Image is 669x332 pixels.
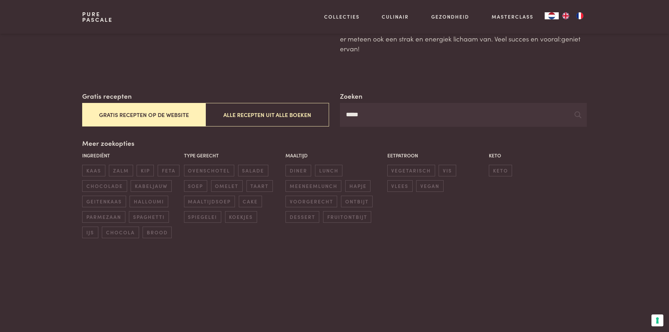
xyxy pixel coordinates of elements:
[247,180,273,192] span: taart
[109,165,133,176] span: zalm
[341,196,373,207] span: ontbijt
[205,103,329,126] button: Alle recepten uit alle boeken
[82,91,132,101] label: Gratis recepten
[492,13,533,20] a: Masterclass
[489,165,512,176] span: keto
[286,165,311,176] span: diner
[545,12,559,19] div: Language
[82,180,127,192] span: chocolade
[416,180,443,192] span: vegan
[559,12,573,19] a: EN
[129,211,169,223] span: spaghetti
[131,180,171,192] span: kabeljauw
[382,13,409,20] a: Culinair
[158,165,179,176] span: feta
[143,227,172,238] span: brood
[545,12,559,19] a: NL
[211,180,243,192] span: omelet
[387,180,413,192] span: vlees
[573,12,587,19] a: FR
[286,180,341,192] span: meeneemlunch
[286,152,383,159] p: Maaltijd
[82,152,180,159] p: Ingrediënt
[184,152,282,159] p: Type gerecht
[82,103,205,126] button: Gratis recepten op de website
[489,152,587,159] p: Keto
[184,165,234,176] span: ovenschotel
[286,196,337,207] span: voorgerecht
[323,211,371,223] span: fruitontbijt
[130,196,168,207] span: halloumi
[340,91,362,101] label: Zoeken
[102,227,139,238] span: chocola
[431,13,469,20] a: Gezondheid
[324,13,360,20] a: Collecties
[387,165,435,176] span: vegetarisch
[82,227,98,238] span: ijs
[286,211,319,223] span: dessert
[82,196,126,207] span: geitenkaas
[559,12,587,19] ul: Language list
[184,211,221,223] span: spiegelei
[345,180,370,192] span: hapje
[225,211,257,223] span: koekjes
[439,165,456,176] span: vis
[545,12,587,19] aside: Language selected: Nederlands
[137,165,154,176] span: kip
[82,165,105,176] span: kaas
[387,152,485,159] p: Eetpatroon
[184,196,235,207] span: maaltijdsoep
[651,314,663,326] button: Uw voorkeuren voor toestemming voor trackingtechnologieën
[184,180,207,192] span: soep
[239,196,262,207] span: cake
[315,165,342,176] span: lunch
[238,165,268,176] span: salade
[82,11,113,22] a: PurePascale
[82,211,125,223] span: parmezaan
